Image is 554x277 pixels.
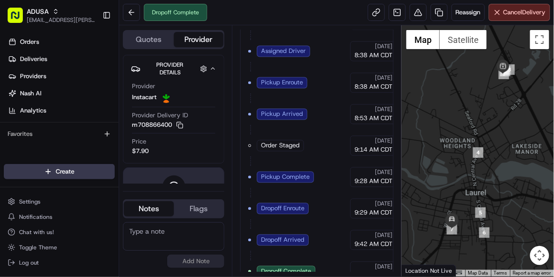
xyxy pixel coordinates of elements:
button: Chat with us! [4,226,115,239]
span: Price [132,137,146,146]
button: Start new chat [162,93,173,105]
span: Dropoff Enroute [261,205,304,213]
span: $7.90 [132,147,149,155]
span: 9:14 AM CDT [354,146,393,154]
span: [DATE] [375,200,393,208]
button: Map Data [468,270,488,277]
p: Welcome 👋 [10,38,173,53]
button: Flags [174,201,224,216]
a: Nash AI [4,86,119,101]
div: Favorites [4,126,115,142]
span: Order Staged [261,142,300,150]
button: Toggle fullscreen view [530,30,549,49]
span: [DATE] [375,169,393,176]
span: [DATE] [375,263,393,271]
span: 9:28 AM CDT [354,177,393,186]
button: Notes [124,201,174,216]
span: API Documentation [90,138,153,147]
a: Open this area in Google Maps (opens a new window) [404,264,435,277]
span: Knowledge Base [19,138,73,147]
button: Provider Details [131,59,216,78]
span: 9:42 AM CDT [354,240,393,249]
a: Powered byPylon [67,161,115,168]
span: Create [56,167,74,176]
div: 3 [504,64,515,75]
span: Provider [132,82,155,91]
span: Pickup Arrived [261,110,303,119]
div: 1 [499,69,509,79]
span: Deliveries [20,55,47,63]
a: 📗Knowledge Base [6,134,77,151]
button: ADUSA [27,7,49,16]
span: 8:38 AM CDT [354,83,393,92]
span: Nash AI [20,89,41,98]
button: m708866400 [132,121,183,129]
button: Keyboard shortcuts [456,270,463,275]
span: [DATE] [375,232,393,239]
div: 💻 [81,139,88,146]
a: Analytics [4,103,119,118]
span: Provider Details [156,61,183,76]
a: 💻API Documentation [77,134,157,151]
div: We're available if you need us! [32,100,121,108]
span: [DATE] [375,137,393,145]
span: Dropoff Arrived [261,236,304,245]
div: 2 [500,66,511,76]
span: Instacart [132,93,157,102]
button: Reassign [452,4,485,21]
img: Google [404,264,435,277]
button: Log out [4,256,115,269]
span: Cancel Delivery [504,8,546,17]
button: Quotes [124,32,174,47]
button: Settings [4,195,115,208]
a: Providers [4,69,119,84]
button: Map camera controls [530,246,549,265]
a: Report a map error [513,270,551,276]
img: profile_instacart_ahold_partner.png [161,92,172,103]
span: Provider Delivery ID [132,111,188,120]
span: Providers [20,72,46,81]
div: Start new chat [32,91,156,100]
span: Reassign [456,8,481,17]
span: Orders [20,38,39,46]
span: 8:53 AM CDT [354,114,393,123]
span: Log out [19,259,39,267]
span: Toggle Theme [19,244,57,251]
button: Create [4,164,115,179]
a: Orders [4,34,119,50]
div: 📗 [10,139,17,146]
button: Show satellite imagery [440,30,487,49]
span: Notifications [19,213,52,221]
span: Settings [19,198,40,205]
img: 1736555255976-a54dd68f-1ca7-489b-9aae-adbdc363a1c4 [10,91,27,108]
span: Pylon [95,161,115,168]
span: [DATE] [375,106,393,113]
img: Nash [10,9,29,28]
span: Pickup Enroute [261,79,303,87]
span: Assigned Driver [261,47,306,56]
div: Location Not Live [402,265,456,277]
div: 4 [473,147,483,158]
div: 5 [475,207,486,218]
span: [DATE] [375,74,393,82]
span: Dropoff Complete [261,267,311,276]
a: Terms [494,270,507,276]
span: 9:29 AM CDT [354,209,393,217]
div: 7 [447,224,457,235]
button: CancelDelivery [489,4,550,21]
span: 8:38 AM CDT [354,51,393,60]
span: Pickup Complete [261,173,310,182]
button: ADUSA[EMAIL_ADDRESS][PERSON_NAME][DOMAIN_NAME] [4,4,99,27]
a: Deliveries [4,51,119,67]
button: Provider [174,32,224,47]
input: Clear [25,61,157,71]
span: Chat with us! [19,228,54,236]
button: Notifications [4,210,115,224]
span: Analytics [20,106,46,115]
button: Show street map [406,30,440,49]
div: 6 [479,227,490,238]
button: Toggle Theme [4,241,115,254]
button: [EMAIL_ADDRESS][PERSON_NAME][DOMAIN_NAME] [27,16,95,24]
